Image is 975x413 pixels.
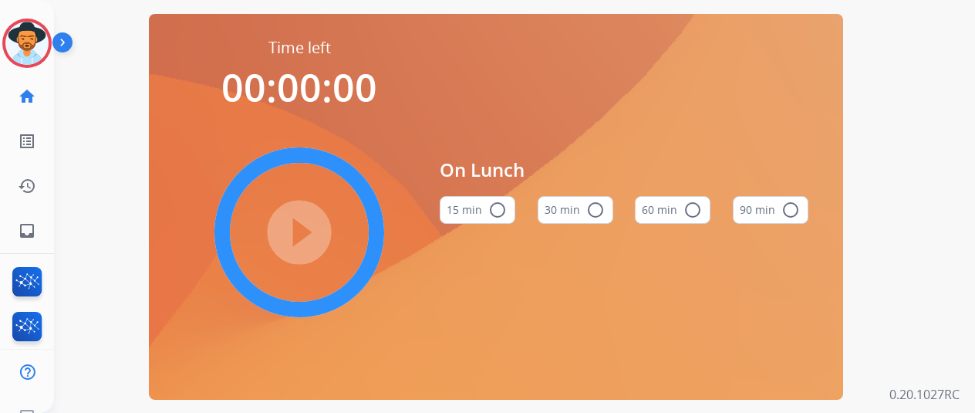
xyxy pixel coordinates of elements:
mat-icon: inbox [18,222,36,240]
img: avatar [5,22,49,65]
mat-icon: history [18,177,36,195]
button: 90 min [733,196,808,224]
mat-icon: home [18,87,36,106]
mat-icon: list_alt [18,132,36,151]
button: 15 min [440,196,515,224]
mat-icon: radio_button_unchecked [488,201,507,219]
mat-icon: radio_button_unchecked [586,201,605,219]
mat-icon: radio_button_unchecked [683,201,702,219]
span: Time left [268,37,331,59]
span: On Lunch [440,156,808,184]
p: 0.20.1027RC [889,385,960,404]
mat-icon: radio_button_unchecked [781,201,800,219]
button: 60 min [635,196,710,224]
span: 00:00:00 [221,61,377,113]
button: 30 min [538,196,613,224]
